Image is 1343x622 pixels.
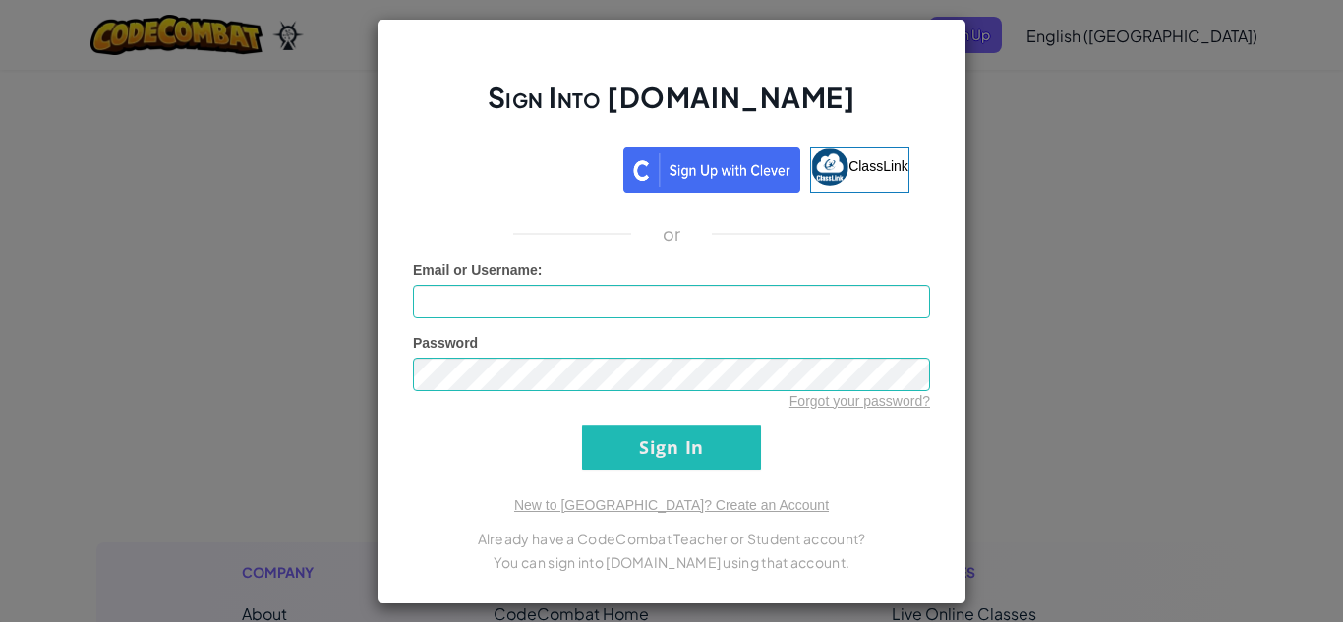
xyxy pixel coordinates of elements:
[424,145,623,189] iframe: Sign in with Google Button
[811,148,848,186] img: classlink-logo-small.png
[413,527,930,550] p: Already have a CodeCombat Teacher or Student account?
[623,147,800,193] img: clever_sso_button@2x.png
[413,550,930,574] p: You can sign into [DOMAIN_NAME] using that account.
[413,260,543,280] label: :
[413,335,478,351] span: Password
[582,425,761,470] input: Sign In
[413,79,930,136] h2: Sign Into [DOMAIN_NAME]
[789,393,930,409] a: Forgot your password?
[663,222,681,246] p: or
[514,497,829,513] a: New to [GEOGRAPHIC_DATA]? Create an Account
[413,262,538,278] span: Email or Username
[848,157,908,173] span: ClassLink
